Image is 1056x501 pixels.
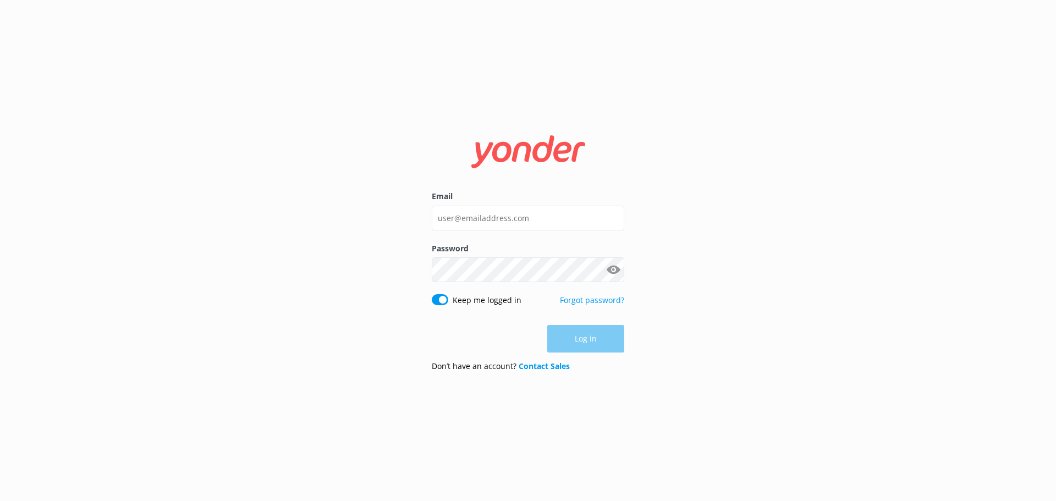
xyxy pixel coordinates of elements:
[560,295,624,305] a: Forgot password?
[519,361,570,371] a: Contact Sales
[432,243,624,255] label: Password
[453,294,521,306] label: Keep me logged in
[432,360,570,372] p: Don’t have an account?
[602,259,624,281] button: Show password
[432,206,624,230] input: user@emailaddress.com
[432,190,624,202] label: Email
